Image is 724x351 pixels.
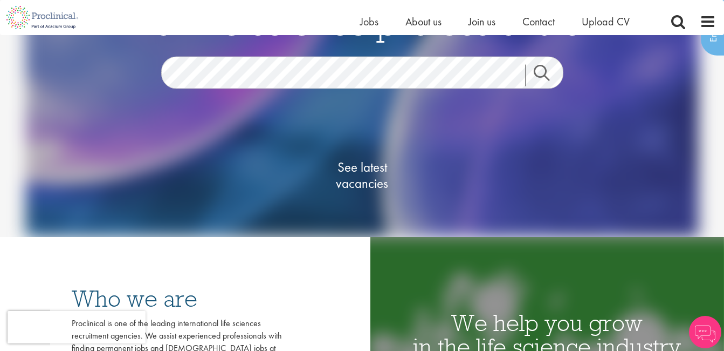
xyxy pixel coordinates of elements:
[525,64,571,86] a: Job search submit button
[308,116,416,234] a: See latestvacancies
[308,159,416,191] span: See latest vacancies
[689,316,721,348] img: Chatbot
[522,15,555,29] a: Contact
[582,15,630,29] a: Upload CV
[8,311,146,343] iframe: reCAPTCHA
[72,287,282,310] h3: Who we are
[405,15,442,29] a: About us
[360,15,378,29] a: Jobs
[468,15,495,29] a: Join us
